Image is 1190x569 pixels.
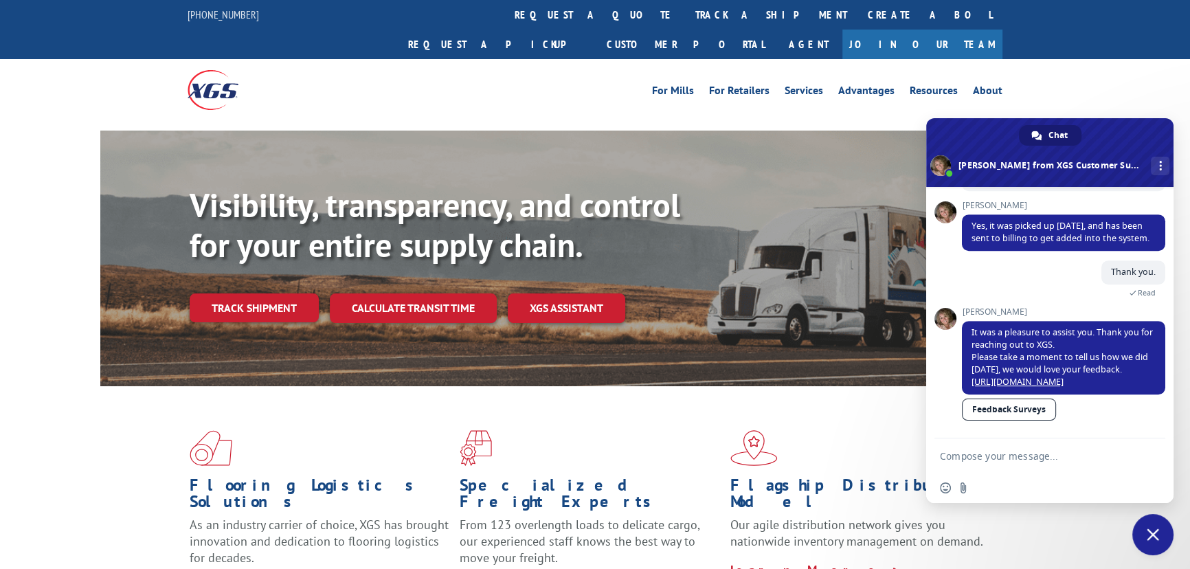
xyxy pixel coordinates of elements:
a: [PHONE_NUMBER] [188,8,259,21]
a: About [973,85,1002,100]
span: [PERSON_NAME] [962,307,1165,317]
span: Send a file [958,482,969,493]
h1: Flooring Logistics Solutions [190,477,449,517]
a: Join Our Team [842,30,1002,59]
h1: Flagship Distribution Model [730,477,990,517]
a: For Mills [652,85,694,100]
img: xgs-icon-flagship-distribution-model-red [730,430,778,466]
span: As an industry carrier of choice, XGS has brought innovation and dedication to flooring logistics... [190,517,449,566]
a: Resources [910,85,958,100]
a: Advantages [838,85,895,100]
a: Request a pickup [398,30,596,59]
a: Track shipment [190,293,319,322]
span: Thank you. [1111,266,1156,278]
img: xgs-icon-total-supply-chain-intelligence-red [190,430,232,466]
span: Insert an emoji [940,482,951,493]
span: Our agile distribution network gives you nationwide inventory management on demand. [730,517,983,549]
img: xgs-icon-focused-on-flooring-red [460,430,492,466]
h1: Specialized Freight Experts [460,477,719,517]
a: Chat [1019,125,1081,146]
a: XGS ASSISTANT [508,293,625,323]
a: Customer Portal [596,30,775,59]
span: Read [1138,288,1156,298]
a: Close chat [1132,514,1174,555]
textarea: Compose your message... [940,438,1132,473]
a: Feedback Surveys [962,399,1056,421]
a: For Retailers [709,85,770,100]
a: Calculate transit time [330,293,497,323]
span: [PERSON_NAME] [962,201,1165,210]
a: Agent [775,30,842,59]
a: Services [785,85,823,100]
b: Visibility, transparency, and control for your entire supply chain. [190,183,680,266]
span: Yes, it was picked up [DATE], and has been sent to billing to get added into the system. [972,220,1149,244]
a: [URL][DOMAIN_NAME] [972,376,1064,388]
span: Chat [1048,125,1068,146]
span: It was a pleasure to assist you. Thank you for reaching out to XGS. Please take a moment to tell ... [972,326,1153,388]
